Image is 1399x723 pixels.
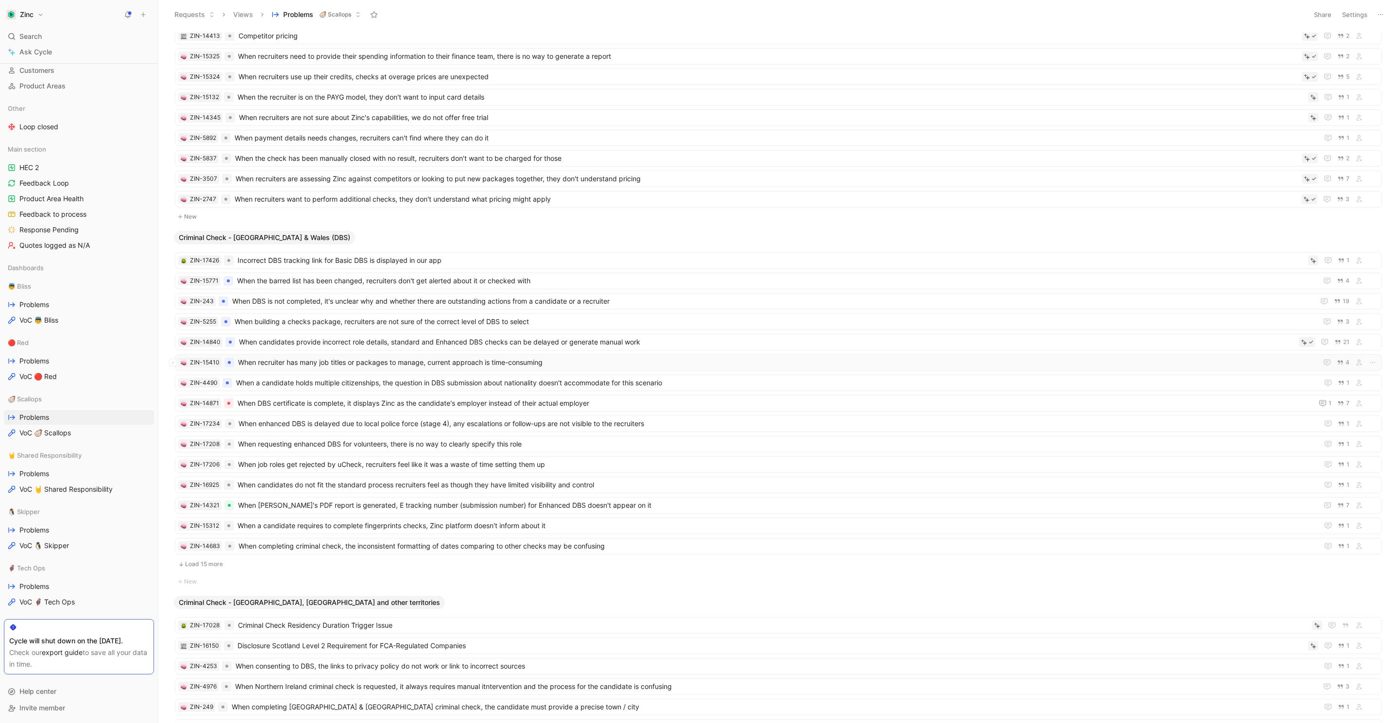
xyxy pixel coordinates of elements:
div: 🤘 Shared Responsibility [4,448,154,463]
a: 📰ZIN-16150Disclosure Scotland Level 2 Requirement for FCA-Regulated Companies1 [175,637,1382,654]
img: 🪲 [181,623,187,629]
a: 📰ZIN-14413Competitor pricing2 [175,28,1382,44]
button: 🧠 [180,482,187,488]
a: 🧠ZIN-15132When the recruiter is on the PAYG model, they don't want to input card details1 [175,89,1382,105]
div: ZIN-17426 [190,256,219,265]
button: 🧠 [180,400,187,407]
a: Quotes logged as N/A [4,238,154,253]
span: Criminal Check - [GEOGRAPHIC_DATA] & Wales (DBS) [179,233,350,242]
a: Feedback Loop [4,176,154,190]
a: 🧠ZIN-16925When candidates do not fit the standard process recruiters feel as though they have lim... [175,477,1382,493]
div: 🦪 Scallops [4,392,154,406]
button: 7 [1335,173,1351,184]
a: Product Areas [4,79,154,93]
span: When recruiters use up their credits, checks at overage prices are unexpected [239,71,1298,83]
div: ZIN-15312 [190,521,219,531]
span: When enhanced DBS is delayed due to local police force (stage 4), any escalations or follow-ups a... [239,418,1314,430]
div: 🧠 [180,359,187,366]
a: 🧠ZIN-15324When recruiters use up their credits, checks at overage prices are unexpected5 [175,69,1382,85]
div: 🤘 Shared ResponsibilityProblemsVoC 🤘 Shared Responsibility [4,448,154,497]
img: 🧠 [181,482,187,488]
span: 3 [1346,319,1349,325]
span: Search [19,31,42,42]
div: ZIN-3507 [190,174,217,184]
button: 🧠 [180,522,187,529]
div: Dashboards [4,260,154,278]
div: 🧠 [180,196,187,203]
span: When a candidate holds multiple citizenships, the question in DBS submission about nationality do... [236,377,1314,389]
div: ZIN-2747 [190,194,216,204]
div: ZIN-14871 [190,398,219,408]
div: OtherLoop closed [4,101,154,134]
a: 🧠ZIN-5255When building a checks package, recruiters are not sure of the correct level of DBS to s... [175,313,1382,330]
span: 1 [1347,643,1349,649]
span: When recruiters are not sure about Zinc's capabilities, we do not offer free trial [239,112,1304,123]
a: 🧠ZIN-14345When recruiters are not sure about Zinc's capabilities, we do not offer free trial1 [175,109,1382,126]
button: 1 [1336,92,1351,103]
div: ZIN-17206 [190,460,220,469]
span: 1 [1347,462,1349,467]
img: 🧠 [181,523,187,529]
div: ZIN-15771 [190,276,219,286]
div: 🧠 [180,318,187,325]
img: 🧠 [181,340,187,345]
span: 7 [1346,502,1349,508]
a: 🧠ZIN-15410When recruiter has many job titles or packages to manage, current approach is time-cons... [175,354,1382,371]
span: When a candidate requires to complete fingerprints checks, Zinc platform doesn't inform about it [238,520,1314,532]
span: When the recruiter is on the PAYG model, they don't want to input card details [238,91,1304,103]
span: Feedback Loop [19,178,69,188]
span: 1 [1347,482,1349,488]
div: 🔴 RedProblemsVoC 🔴 Red [4,335,154,384]
img: 🧠 [181,380,187,386]
span: Incorrect DBS tracking link for Basic DBS is displayed in our app [238,255,1304,266]
span: Product Areas [19,81,66,91]
div: 🧠 [180,420,187,427]
span: 1 [1347,523,1349,529]
div: ZIN-5255 [190,317,216,327]
a: 🧠ZIN-5837When the check has been manually closed with no result, recruiters don't want to be char... [175,150,1382,167]
div: ZIN-5892 [190,133,216,143]
div: Main sectionHEC 2Feedback LoopProduct Area HealthFeedback to processResponse PendingQuotes logged... [4,142,154,253]
span: 🤘 Shared Responsibility [8,450,82,460]
div: 🪲 [180,257,187,264]
div: 🧠 [180,53,187,60]
div: 🧠 [180,339,187,345]
a: 🧠ZIN-4490When a candidate holds multiple citizenships, the question in DBS submission about natio... [175,375,1382,391]
span: VoC 🤘 Shared Responsibility [19,484,113,494]
span: When recruiters want to perform additional checks, they don't understand what pricing might apply [235,193,1297,205]
img: 🧠 [181,176,187,182]
button: 19 [1332,296,1351,307]
img: 🧠 [181,462,187,468]
div: 🦸 Tech Ops [4,561,154,575]
div: ZIN-15132 [190,92,219,102]
span: When [PERSON_NAME]'s PDF report is generated, E tracking number (submission number) for Enhanced ... [238,499,1314,511]
button: 1 [1336,418,1351,429]
a: VoC 🤘 Shared Responsibility [4,482,154,497]
div: Main section [4,142,154,156]
a: Customers [4,63,154,78]
button: Views [229,7,257,22]
div: ZIN-15324 [190,72,220,82]
span: 🦪 Scallops [319,10,351,19]
a: VoC 🔴 Red [4,369,154,384]
span: Ask Cycle [19,46,52,58]
span: Problems [283,10,313,19]
span: When DBS is not completed, it's unclear why and whether there are outstanding actions from a cand... [232,295,1311,307]
span: 🐧 Skipper [8,507,40,516]
span: Other [8,103,25,113]
a: 🪲ZIN-17028Criminal Check Residency Duration Trigger Issue [175,617,1382,634]
div: 🧠 [180,114,187,121]
a: Problems [4,354,154,368]
span: 2 [1346,53,1349,59]
span: 1 [1329,400,1331,406]
span: 1 [1347,441,1349,447]
span: Response Pending [19,225,79,235]
span: VoC 🐧 Skipper [19,541,69,551]
button: 🧠 [180,155,187,162]
span: 2 [1346,33,1349,39]
div: 🧠 [180,135,187,141]
span: VoC 🔴 Red [19,372,57,381]
span: 3 [1346,196,1349,202]
a: Feedback to process [4,207,154,222]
